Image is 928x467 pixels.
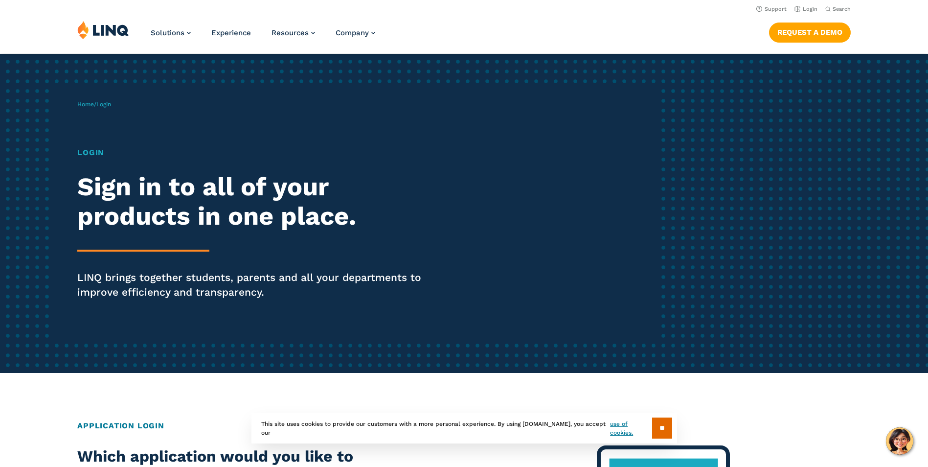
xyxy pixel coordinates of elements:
span: Solutions [151,28,184,37]
span: / [77,101,111,108]
a: Experience [211,28,251,37]
img: LINQ | K‑12 Software [77,21,129,39]
h1: Login [77,147,435,159]
h2: Application Login [77,420,851,432]
p: LINQ brings together students, parents and all your departments to improve efficiency and transpa... [77,270,435,300]
a: Solutions [151,28,191,37]
nav: Button Navigation [769,21,851,42]
a: Login [794,6,817,12]
a: Resources [272,28,315,37]
div: This site uses cookies to provide our customers with a more personal experience. By using [DOMAIN... [251,413,677,444]
a: Company [336,28,375,37]
a: Home [77,101,94,108]
h2: Sign in to all of your products in one place. [77,172,435,231]
span: Resources [272,28,309,37]
a: Request a Demo [769,23,851,42]
a: use of cookies. [610,420,652,437]
span: Search [833,6,851,12]
button: Open Search Bar [825,5,851,13]
span: Company [336,28,369,37]
nav: Primary Navigation [151,21,375,53]
span: Login [96,101,111,108]
button: Hello, have a question? Let’s chat. [886,427,913,455]
a: Support [756,6,787,12]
